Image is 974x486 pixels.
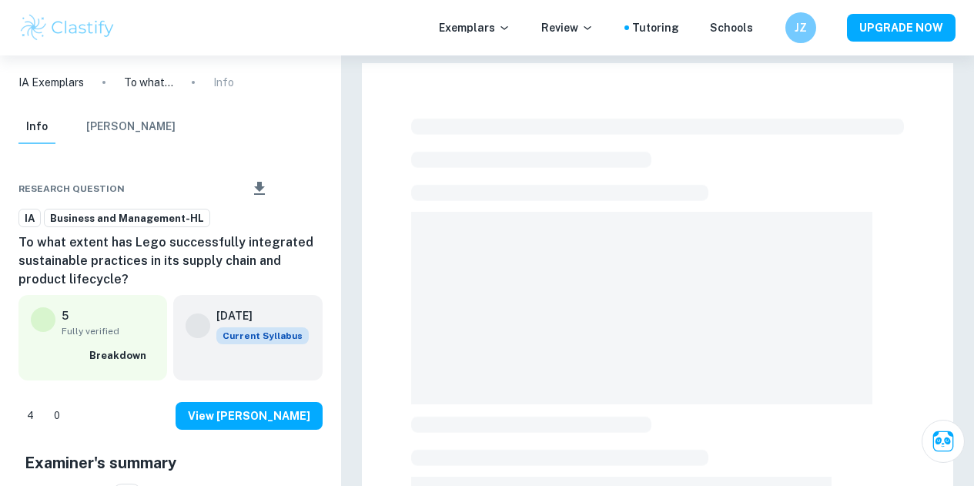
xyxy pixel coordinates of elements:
button: View [PERSON_NAME] [176,402,323,430]
button: Ask Clai [922,420,965,463]
span: IA [19,211,40,226]
span: 4 [18,408,42,424]
p: Info [213,74,234,91]
p: To what extent has Lego successfully integrated sustainable practices in its supply chain and pro... [124,74,173,91]
p: Exemplars [439,19,510,36]
h6: To what extent has Lego successfully integrated sustainable practices in its supply chain and pro... [18,233,323,289]
button: JZ [785,12,816,43]
a: Tutoring [632,19,679,36]
p: Review [541,19,594,36]
div: Report issue [310,179,323,198]
div: Bookmark [295,179,307,198]
div: Share [213,179,225,198]
button: Help and Feedback [765,24,773,32]
span: 0 [45,408,69,424]
span: Fully verified [62,324,155,338]
img: Clastify logo [18,12,116,43]
button: UPGRADE NOW [847,14,956,42]
h6: JZ [792,19,810,36]
div: Download [228,169,292,209]
div: Like [18,404,42,428]
h5: Examiner's summary [25,451,316,474]
div: This exemplar is based on the current syllabus. Feel free to refer to it for inspiration/ideas wh... [216,327,309,344]
span: Research question [18,182,125,196]
button: [PERSON_NAME] [86,110,176,144]
button: Info [18,110,55,144]
span: Business and Management-HL [45,211,209,226]
div: Dislike [45,404,69,428]
a: IA Exemplars [18,74,84,91]
a: Business and Management-HL [44,209,210,228]
a: IA [18,209,41,228]
span: Current Syllabus [216,327,309,344]
button: Breakdown [85,344,155,367]
h6: [DATE] [216,307,296,324]
a: Schools [710,19,753,36]
p: 5 [62,307,69,324]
